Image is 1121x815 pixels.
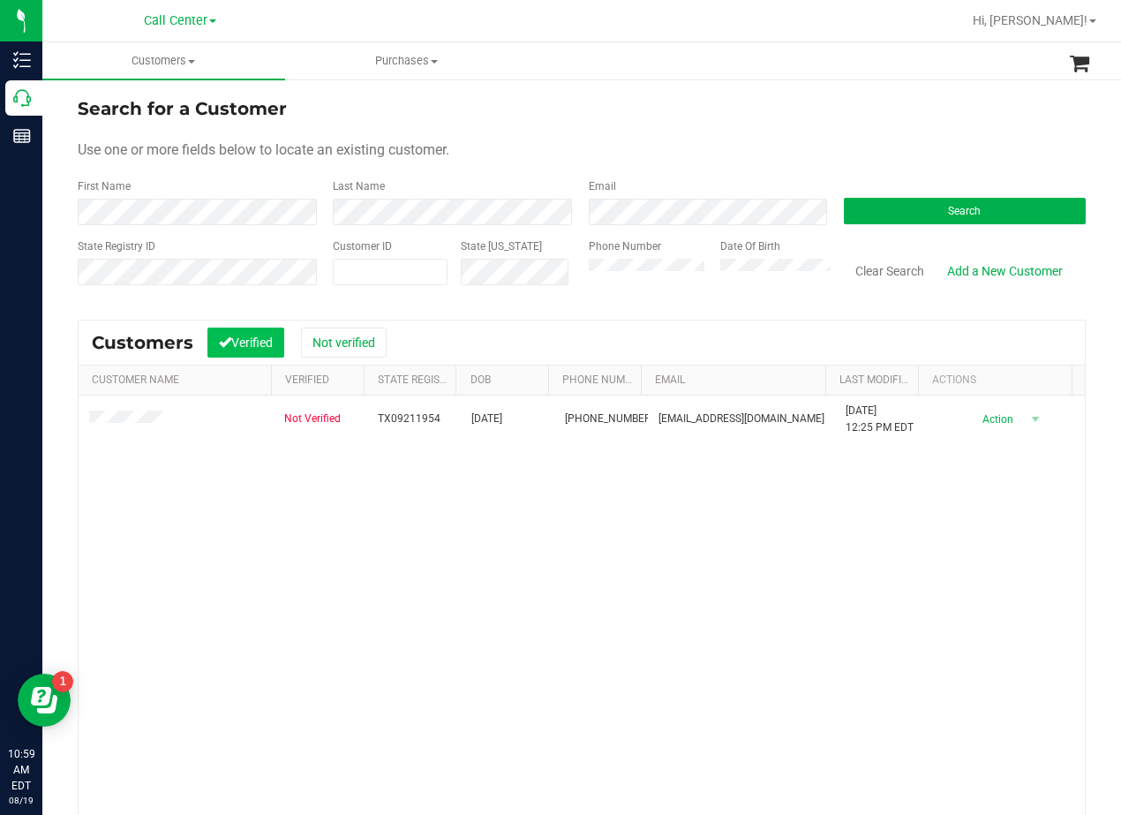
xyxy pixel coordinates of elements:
[589,238,661,254] label: Phone Number
[284,411,341,427] span: Not Verified
[333,238,392,254] label: Customer ID
[42,42,285,79] a: Customers
[78,98,287,119] span: Search for a Customer
[144,13,207,28] span: Call Center
[13,89,31,107] inline-svg: Call Center
[286,53,527,69] span: Purchases
[1024,407,1046,432] span: select
[973,13,1087,27] span: Hi, [PERSON_NAME]!
[565,411,653,427] span: [PHONE_NUMBER]
[8,746,34,794] p: 10:59 AM EDT
[52,671,73,692] iframe: Resource center unread badge
[720,238,780,254] label: Date Of Birth
[92,332,193,353] span: Customers
[658,411,824,427] span: [EMAIL_ADDRESS][DOMAIN_NAME]
[936,256,1074,286] a: Add a New Customer
[655,374,685,386] a: Email
[948,205,981,217] span: Search
[589,178,616,194] label: Email
[844,198,1086,224] button: Search
[42,53,285,69] span: Customers
[846,403,914,436] span: [DATE] 12:25 PM EDT
[92,374,179,386] a: Customer Name
[13,51,31,69] inline-svg: Inventory
[839,374,914,386] a: Last Modified
[967,407,1025,432] span: Action
[285,374,329,386] a: Verified
[470,374,491,386] a: DOB
[471,411,502,427] span: [DATE]
[8,794,34,807] p: 08/19
[78,238,155,254] label: State Registry ID
[844,256,936,286] button: Clear Search
[207,328,284,358] button: Verified
[13,127,31,145] inline-svg: Reports
[378,411,440,427] span: TX09211954
[461,238,542,254] label: State [US_STATE]
[932,374,1065,386] div: Actions
[285,42,528,79] a: Purchases
[301,328,387,358] button: Not verified
[333,178,385,194] label: Last Name
[78,178,131,194] label: First Name
[562,374,643,386] a: Phone Number
[18,674,71,727] iframe: Resource center
[78,141,449,158] span: Use one or more fields below to locate an existing customer.
[378,374,470,386] a: State Registry Id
